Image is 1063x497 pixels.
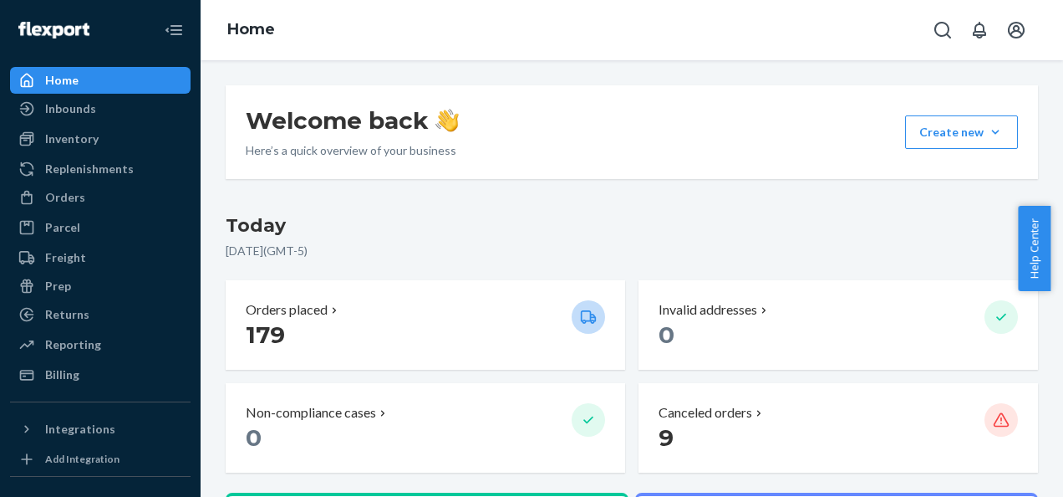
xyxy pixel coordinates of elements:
[999,13,1033,47] button: Open account menu
[45,161,134,177] div: Replenishments
[226,383,625,473] button: Non-compliance cases 0
[10,416,191,443] button: Integrations
[1018,206,1050,291] button: Help Center
[10,273,191,300] a: Prep
[659,320,674,349] span: 0
[10,244,191,271] a: Freight
[226,280,625,370] button: Orders placed 179
[10,361,191,388] a: Billing
[957,447,1046,489] iframe: Opens a widget where you can chat to one of our agents
[226,213,1038,239] h3: Today
[659,423,674,452] span: 9
[45,421,115,438] div: Integrations
[10,214,191,241] a: Parcel
[905,115,1018,149] button: Create new
[45,306,89,323] div: Returns
[926,13,959,47] button: Open Search Box
[10,449,191,469] a: Add Integration
[10,95,191,122] a: Inbounds
[10,126,191,152] a: Inventory
[659,403,752,423] p: Canceled orders
[10,156,191,182] a: Replenishments
[246,403,376,423] p: Non-compliance cases
[246,300,328,320] p: Orders placed
[45,189,85,206] div: Orders
[45,100,96,117] div: Inbounds
[45,72,79,89] div: Home
[214,6,288,54] ol: breadcrumbs
[45,336,101,353] div: Reporting
[638,280,1038,370] button: Invalid addresses 0
[246,142,459,159] p: Here’s a quick overview of your business
[963,13,996,47] button: Open notifications
[10,184,191,211] a: Orders
[45,219,80,236] div: Parcel
[45,452,120,466] div: Add Integration
[226,243,1038,259] p: [DATE] ( GMT-5 )
[659,300,757,320] p: Invalid addresses
[10,67,191,94] a: Home
[246,320,285,349] span: 179
[45,278,71,295] div: Prep
[45,131,99,147] div: Inventory
[246,423,262,452] span: 0
[18,22,89,38] img: Flexport logo
[45,249,86,266] div: Freight
[10,301,191,328] a: Returns
[246,105,459,136] h1: Welcome back
[435,109,459,132] img: hand-wave emoji
[227,20,275,38] a: Home
[45,366,79,383] div: Billing
[157,13,191,47] button: Close Navigation
[638,383,1038,473] button: Canceled orders 9
[10,331,191,358] a: Reporting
